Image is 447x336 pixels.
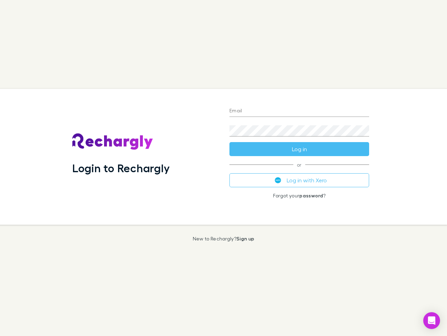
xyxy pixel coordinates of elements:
p: Forgot your ? [229,193,369,198]
a: Sign up [236,236,254,241]
h1: Login to Rechargly [72,161,170,175]
img: Xero's logo [275,177,281,183]
button: Log in with Xero [229,173,369,187]
button: Log in [229,142,369,156]
span: or [229,164,369,165]
img: Rechargly's Logo [72,133,153,150]
div: Open Intercom Messenger [423,312,440,329]
a: password [299,192,323,198]
p: New to Rechargly? [193,236,255,241]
